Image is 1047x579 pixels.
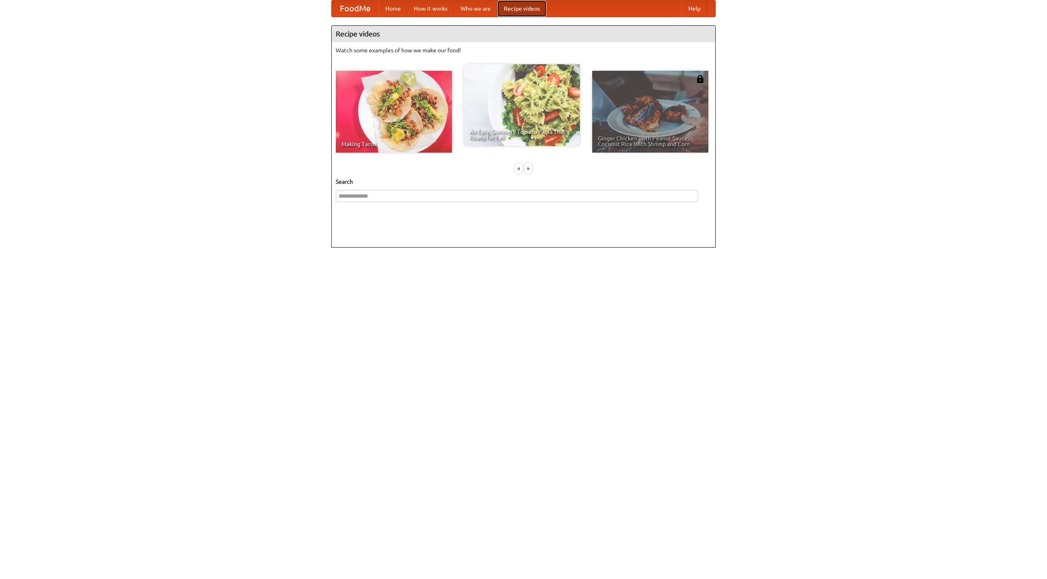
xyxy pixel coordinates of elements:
h5: Search [336,178,711,186]
div: « [515,163,522,173]
span: An Easy, Summery Tomato Pasta That's Ready for Fall [470,129,574,140]
img: 483408.png [696,75,704,83]
a: Help [682,0,707,17]
a: Making Tacos [336,71,452,153]
a: Who we are [454,0,497,17]
a: An Easy, Summery Tomato Pasta That's Ready for Fall [464,64,580,146]
a: Recipe videos [497,0,546,17]
h4: Recipe videos [332,26,715,42]
div: » [525,163,532,173]
a: FoodMe [332,0,379,17]
a: How it works [407,0,454,17]
p: Watch some examples of how we make our food! [336,46,711,54]
a: Home [379,0,407,17]
span: Making Tacos [342,141,446,147]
